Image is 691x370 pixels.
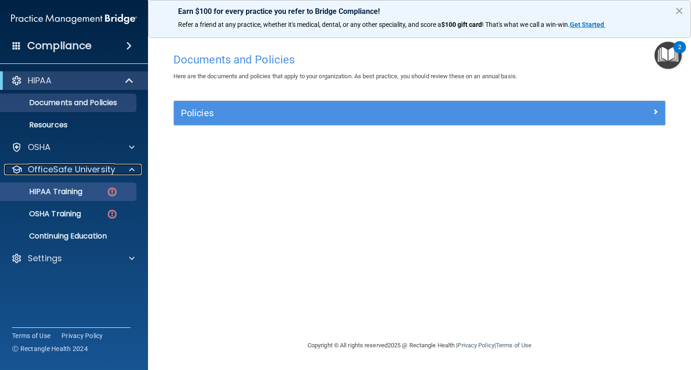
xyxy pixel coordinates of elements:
[28,253,62,264] p: Settings
[11,142,135,153] a: OSHA
[6,209,81,219] p: OSHA Training
[106,208,118,220] img: danger-circle.6113f641.png
[28,142,51,153] p: OSHA
[11,75,134,86] a: HIPAA
[181,106,658,120] a: Policies
[173,54,666,66] h4: Documents and Policies
[62,331,103,340] a: Privacy Policy
[6,187,82,196] p: HIPAA Training
[12,331,50,340] a: Terms of Use
[654,42,682,69] button: Open Resource Center, 2 new notifications
[6,232,132,241] p: Continuing Education
[11,253,135,264] a: Settings
[675,3,684,18] button: Close
[178,21,441,28] span: Refer a friend at any practice, whether it's medical, dental, or any other speciality, and score a
[251,331,588,360] div: Copyright © All rights reserved 2025 @ Rectangle Health | |
[27,39,92,52] h4: Compliance
[678,47,681,59] div: 2
[11,164,135,175] a: OfficeSafe University
[181,108,536,118] h5: Policies
[6,98,132,107] p: Documents and Policies
[570,21,605,28] a: Get Started
[6,120,132,130] p: Resources
[457,342,494,349] a: Privacy Policy
[12,344,88,353] span: Ⓒ Rectangle Health 2024
[441,21,482,28] strong: $100 gift card
[28,164,115,175] p: OfficeSafe University
[173,73,517,80] span: Here are the documents and policies that apply to your organization. As best practice, you should...
[11,10,137,28] img: PMB logo
[570,21,604,28] strong: Get Started
[106,186,118,198] img: danger-circle.6113f641.png
[482,21,570,28] span: ! That's what we call a win-win.
[28,75,51,86] p: HIPAA
[178,7,661,16] p: Earn $100 for every practice you refer to Bridge Compliance!
[496,342,531,349] a: Terms of Use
